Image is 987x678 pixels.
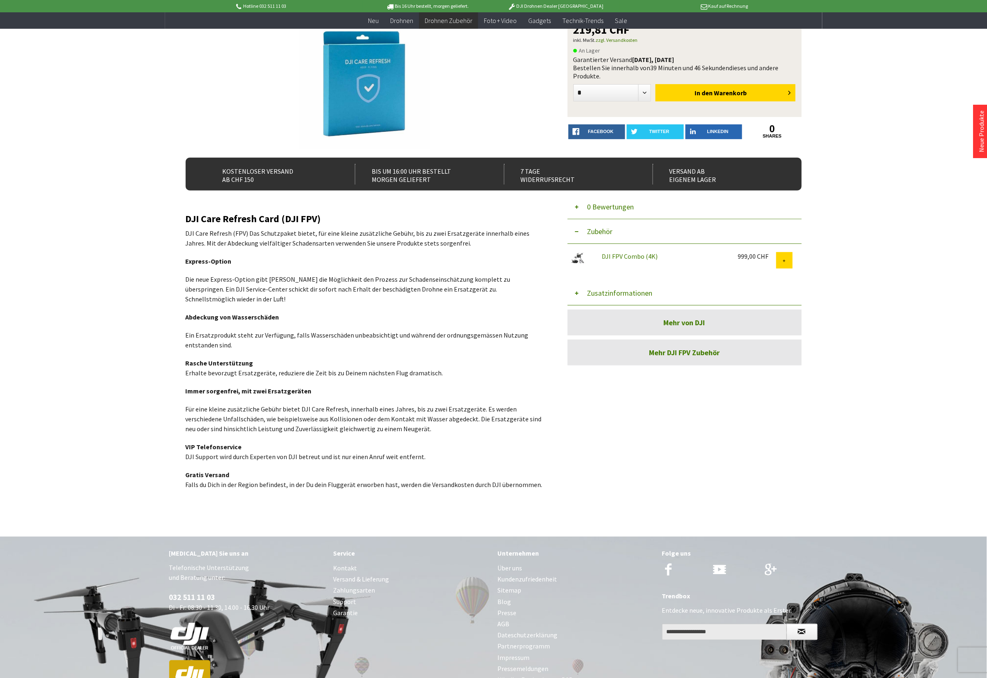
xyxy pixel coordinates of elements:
a: Drohnen [384,12,419,29]
a: Foto + Video [478,12,523,29]
p: DJI Support wird durch Experten von DJI betreut und ist nur einen Anruf weit entfernt. [186,442,543,462]
div: Service [334,548,490,559]
a: Pressemeldungen [498,664,654,675]
span: Gadgets [529,16,551,25]
a: AGB [498,619,654,630]
p: Hotline 032 511 11 03 [235,1,363,11]
a: Garantie [334,608,490,619]
a: zzgl. Versandkosten [596,37,638,43]
button: Zubehör [568,219,802,244]
img: DJI Care Refresh Card (DJI FPV) [299,18,430,149]
span: Neu [368,16,379,25]
div: Unternehmen [498,548,654,559]
a: Mehr von DJI [568,310,802,336]
a: Dateschutzerklärung [498,630,654,641]
span: 219,81 CHF [573,24,630,35]
p: Bis 16 Uhr bestellt, morgen geliefert. [363,1,491,11]
div: [MEDICAL_DATA] Sie uns an [169,548,325,559]
div: Folge uns [662,548,818,559]
div: Trendbox [662,591,818,602]
span: In den [695,89,713,97]
a: Presse [498,608,654,619]
span: 39 Minuten und 46 Sekunden [651,64,729,72]
div: Garantierter Versand Bestellen Sie innerhalb von dieses und andere Produkte. [573,55,796,80]
span: Technik-Trends [563,16,604,25]
button: 0 Bewertungen [568,195,802,219]
a: DJI FPV Combo (4K) [602,252,658,260]
a: Neue Produkte [978,110,986,152]
a: Technik-Trends [557,12,610,29]
a: Partnerprogramm [498,641,654,652]
a: Neu [362,12,384,29]
div: 999,00 CHF [738,252,776,260]
p: DJI Care Refresh (FPV) Das Schutzpaket bietet, für eine kleine zusätzliche Gebühr, bis zu zwei Er... [186,228,543,248]
a: Sale [610,12,633,29]
a: 032 511 11 03 [169,593,215,602]
p: Falls du Dich in der Region befindest, in der Du dein Fluggerät erworben hast, werden die Versand... [186,470,543,490]
div: Bis um 16:00 Uhr bestellt Morgen geliefert [355,164,486,184]
strong: Abdeckung von Wasserschäden [186,313,279,321]
a: Versand & Lieferung [334,574,490,585]
a: Mehr DJI FPV Zubehör [568,340,802,365]
span: twitter [649,129,670,134]
a: facebook [568,124,626,139]
div: Versand ab eigenem Lager [653,164,784,184]
a: 0 [744,124,801,133]
a: Zahlungsarten [334,585,490,596]
strong: Rasche Unterstützung [186,359,253,367]
a: twitter [627,124,684,139]
span: Foto + Video [484,16,517,25]
a: Impressum [498,653,654,664]
button: In den Warenkorb [656,84,796,101]
span: Warenkorb [714,89,747,97]
button: Newsletter abonnieren [787,624,818,640]
b: [DATE], [DATE] [633,55,674,64]
span: An Lager [573,46,600,55]
strong: Express-Option [186,257,232,265]
input: Ihre E-Mail Adresse [662,624,787,640]
a: shares [744,133,801,139]
p: inkl. MwSt. [573,35,796,45]
p: Ein Ersatzprodukt steht zur Verfügung, falls Wasserschäden unbeabsichtigt und während der ordnung... [186,330,543,350]
a: Über uns [498,563,654,574]
h2: DJI Care Refresh Card (DJI FPV) [186,214,543,224]
strong: Immer sorgenfrei, mit zwei Ersatzgeräten [186,387,312,395]
div: Kostenloser Versand ab CHF 150 [206,164,337,184]
span: Sale [615,16,628,25]
div: 7 Tage Widerrufsrecht [504,164,635,184]
img: DJI FPV Combo (4K) [568,252,588,264]
a: Blog [498,597,654,608]
p: Erhalte bevorzugt Ersatzgeräte, reduziere die Zeit bis zu Deinem nächsten Flug dramatisch. [186,358,543,378]
a: Sitemap [498,585,654,596]
p: Entdecke neue, innovative Produkte als Erster. [662,606,818,616]
strong: Gratis Versand [186,471,230,479]
span: Drohnen [390,16,413,25]
span: facebook [588,129,614,134]
a: Support [334,597,490,608]
span: LinkedIn [707,129,729,134]
a: Gadgets [523,12,557,29]
button: Zusatzinformationen [568,281,802,306]
strong: VIP Telefonservice [186,443,242,451]
a: Kundenzufriedenheit [498,574,654,585]
img: white-dji-schweiz-logo-official_140x140.png [169,623,210,650]
p: DJI Drohnen Dealer [GEOGRAPHIC_DATA] [492,1,620,11]
a: Drohnen Zubehör [419,12,478,29]
a: Kontakt [334,563,490,574]
p: Die neue Express-Option gibt [PERSON_NAME] die Möglichkeit den Prozess zur Schadenseinschätzung k... [186,274,543,304]
a: LinkedIn [686,124,743,139]
span: Drohnen Zubehör [425,16,472,25]
p: Kauf auf Rechnung [620,1,748,11]
p: Für eine kleine zusätzliche Gebühr bietet DJI Care Refresh, innerhalb eines Jahres, bis zu zwei E... [186,404,543,434]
